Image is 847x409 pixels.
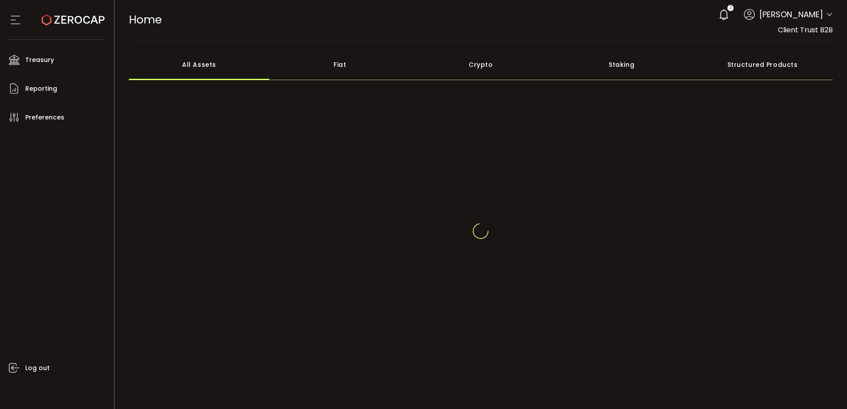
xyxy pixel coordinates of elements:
[759,8,823,20] span: [PERSON_NAME]
[410,49,551,80] div: Crypto
[129,12,162,27] span: Home
[730,5,731,11] span: 2
[129,49,270,80] div: All Assets
[25,111,64,124] span: Preferences
[692,49,833,80] div: Structured Products
[778,25,833,35] span: Client Trust B2B
[25,54,54,66] span: Treasury
[269,49,410,80] div: Fiat
[25,362,50,374] span: Log out
[551,49,692,80] div: Staking
[25,82,57,95] span: Reporting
